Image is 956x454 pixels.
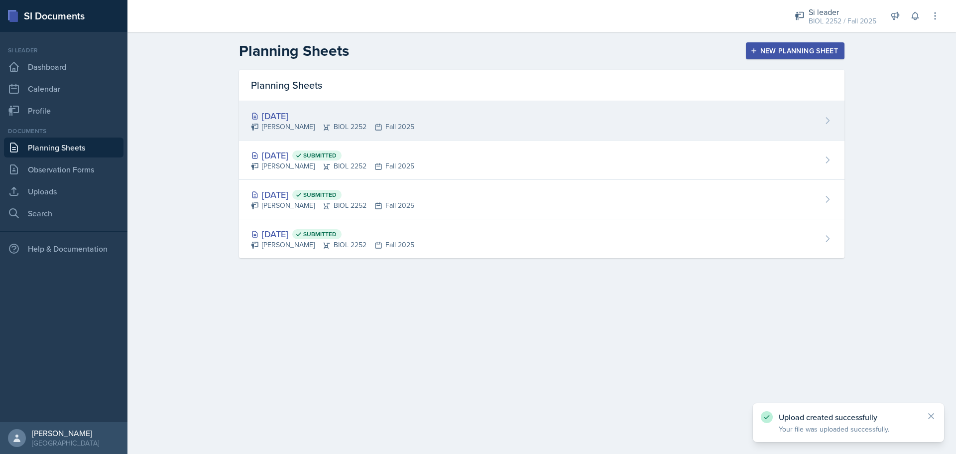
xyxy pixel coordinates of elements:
[4,239,123,259] div: Help & Documentation
[239,219,844,258] a: [DATE] Submitted [PERSON_NAME]BIOL 2252Fall 2025
[303,191,337,199] span: Submitted
[251,122,414,132] div: [PERSON_NAME] BIOL 2252 Fall 2025
[809,16,876,26] div: BIOL 2252 / Fall 2025
[239,180,844,219] a: [DATE] Submitted [PERSON_NAME]BIOL 2252Fall 2025
[4,138,123,157] a: Planning Sheets
[4,79,123,99] a: Calendar
[4,181,123,201] a: Uploads
[4,203,123,223] a: Search
[251,200,414,211] div: [PERSON_NAME] BIOL 2252 Fall 2025
[239,70,844,101] div: Planning Sheets
[809,6,876,18] div: Si leader
[32,428,99,438] div: [PERSON_NAME]
[239,101,844,141] a: [DATE] [PERSON_NAME]BIOL 2252Fall 2025
[752,47,838,55] div: New Planning Sheet
[251,240,414,250] div: [PERSON_NAME] BIOL 2252 Fall 2025
[4,57,123,77] a: Dashboard
[779,424,918,434] p: Your file was uploaded successfully.
[251,227,414,241] div: [DATE]
[239,42,349,60] h2: Planning Sheets
[251,109,414,123] div: [DATE]
[779,412,918,422] p: Upload created successfully
[251,149,414,162] div: [DATE]
[251,161,414,171] div: [PERSON_NAME] BIOL 2252 Fall 2025
[32,438,99,448] div: [GEOGRAPHIC_DATA]
[4,46,123,55] div: Si leader
[4,101,123,121] a: Profile
[303,230,337,238] span: Submitted
[239,141,844,180] a: [DATE] Submitted [PERSON_NAME]BIOL 2252Fall 2025
[4,127,123,136] div: Documents
[303,151,337,159] span: Submitted
[251,188,414,201] div: [DATE]
[4,159,123,179] a: Observation Forms
[746,42,844,59] button: New Planning Sheet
